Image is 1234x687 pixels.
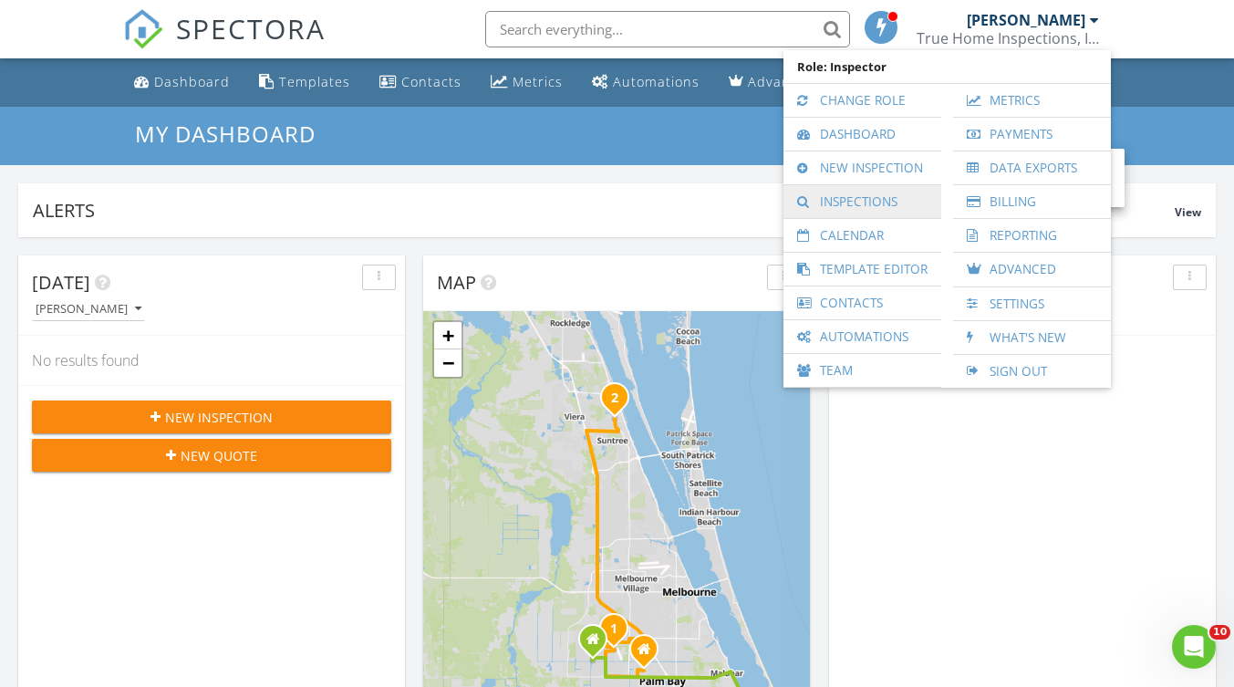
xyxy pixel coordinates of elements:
[135,119,316,149] span: My Dashboard
[154,73,230,90] div: Dashboard
[593,639,604,650] div: 1339 heberling st northwest, Palm Bay Florida 32907
[585,66,707,99] a: Automations (Basic)
[123,25,326,63] a: SPECTORA
[32,270,90,295] span: [DATE]
[962,355,1102,388] a: Sign Out
[513,73,563,90] div: Metrics
[1172,625,1216,669] iframe: Intercom live chat
[793,286,932,319] a: Contacts
[1209,625,1230,640] span: 10
[36,303,141,316] div: [PERSON_NAME]
[793,151,932,184] a: New Inspection
[615,397,626,408] div: 600 Gina Ln, Melbourne, FL 32940
[793,253,932,286] a: Template Editor
[793,84,932,117] a: Change Role
[962,151,1102,184] a: Data Exports
[644,649,655,660] div: 596 Delmonico St NE, Palm Bay FL 32907
[962,185,1102,218] a: Billing
[483,66,570,99] a: Metrics
[165,408,273,427] span: New Inspection
[962,118,1102,151] a: Payments
[18,336,405,385] div: No results found
[33,198,1175,223] div: Alerts
[967,11,1085,29] div: [PERSON_NAME]
[917,29,1099,47] div: True Home Inspections, Inc
[32,297,145,322] button: [PERSON_NAME]
[962,219,1102,252] a: Reporting
[485,11,850,47] input: Search everything...
[793,320,932,353] a: Automations
[32,439,391,472] button: New Quote
[434,349,461,377] a: Zoom out
[372,66,469,99] a: Contacts
[127,66,237,99] a: Dashboard
[793,354,932,387] a: Team
[793,185,932,218] a: Inspections
[437,270,476,295] span: Map
[962,253,1102,286] a: Advanced
[793,50,1102,83] span: Role: Inspector
[123,9,163,49] img: The Best Home Inspection Software - Spectora
[176,9,326,47] span: SPECTORA
[611,392,618,405] i: 2
[793,118,932,151] a: Dashboard
[434,322,461,349] a: Zoom in
[962,84,1102,117] a: Metrics
[1175,204,1201,220] span: View
[793,219,932,252] a: Calendar
[748,73,815,90] div: Advanced
[962,287,1102,320] a: Settings
[614,628,625,639] div: 1092 Itzehoe Ave NW, Palm Bay, FL 32907
[181,446,257,465] span: New Quote
[32,401,391,433] button: New Inspection
[279,73,350,90] div: Templates
[610,623,617,636] i: 1
[613,73,700,90] div: Automations
[401,73,461,90] div: Contacts
[962,321,1102,354] a: What's New
[252,66,358,99] a: Templates
[721,66,823,99] a: Advanced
